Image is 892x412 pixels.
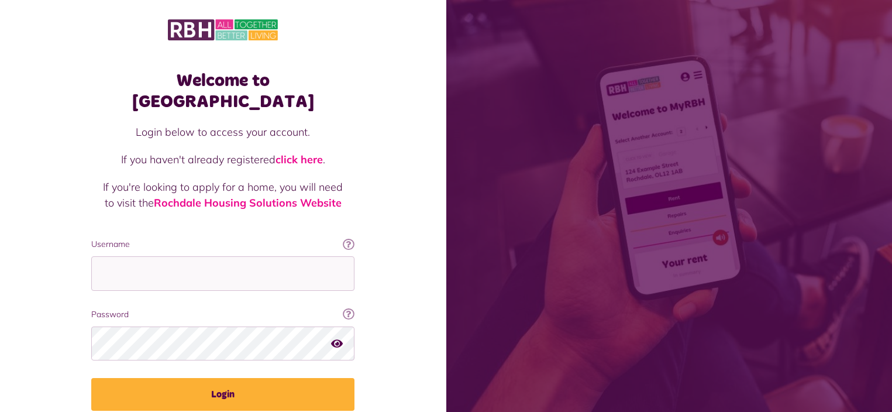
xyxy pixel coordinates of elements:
[91,378,354,411] button: Login
[91,308,354,321] label: Password
[91,70,354,112] h1: Welcome to [GEOGRAPHIC_DATA]
[103,152,343,167] p: If you haven't already registered .
[103,179,343,211] p: If you're looking to apply for a home, you will need to visit the
[91,238,354,250] label: Username
[103,124,343,140] p: Login below to access your account.
[168,18,278,42] img: MyRBH
[275,153,323,166] a: click here
[154,196,342,210] a: Rochdale Housing Solutions Website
